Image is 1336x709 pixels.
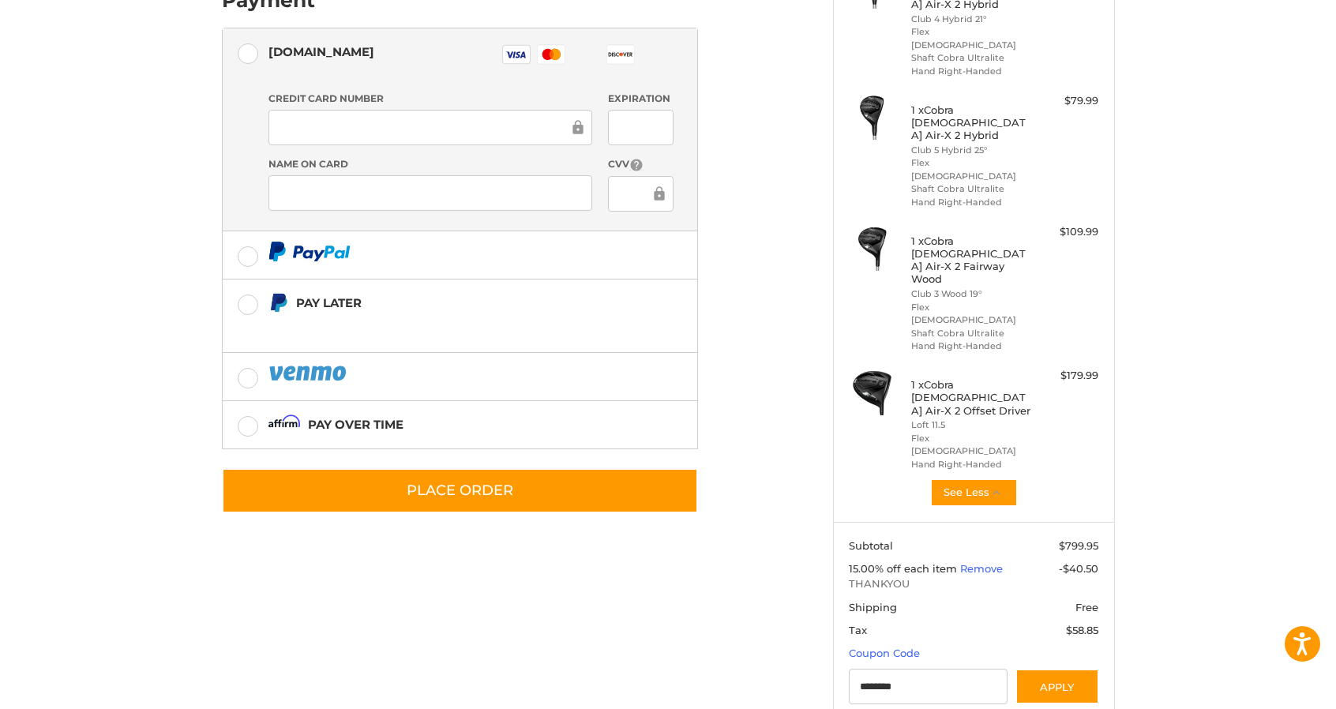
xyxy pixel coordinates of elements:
[268,157,592,171] label: Name on Card
[608,92,674,106] label: Expiration
[849,647,920,659] a: Coupon Code
[268,39,374,65] div: [DOMAIN_NAME]
[1059,539,1098,552] span: $799.95
[911,234,1032,286] h4: 1 x Cobra [DEMOGRAPHIC_DATA] Air-X 2 Fairway Wood
[1059,562,1098,575] span: -$40.50
[911,144,1032,157] li: Club 5 Hybrid 25°
[308,411,403,437] div: Pay over time
[268,293,288,313] img: Pay Later icon
[911,51,1032,65] li: Shaft Cobra Ultralite
[911,13,1032,26] li: Club 4 Hybrid 21°
[911,301,1032,327] li: Flex [DEMOGRAPHIC_DATA]
[911,25,1032,51] li: Flex [DEMOGRAPHIC_DATA]
[911,156,1032,182] li: Flex [DEMOGRAPHIC_DATA]
[911,103,1032,142] h4: 1 x Cobra [DEMOGRAPHIC_DATA] Air-X 2 Hybrid
[849,562,960,575] span: 15.00% off each item
[296,290,599,316] div: Pay Later
[911,339,1032,353] li: Hand Right-Handed
[268,320,599,333] iframe: PayPal Message 1
[1075,601,1098,613] span: Free
[849,539,893,552] span: Subtotal
[849,601,897,613] span: Shipping
[849,576,1098,592] span: THANKYOU
[1036,93,1098,109] div: $79.99
[911,432,1032,458] li: Flex [DEMOGRAPHIC_DATA]
[911,196,1032,209] li: Hand Right-Handed
[1036,224,1098,240] div: $109.99
[911,65,1032,78] li: Hand Right-Handed
[849,624,867,636] span: Tax
[911,182,1032,196] li: Shaft Cobra Ultralite
[911,458,1032,471] li: Hand Right-Handed
[222,468,698,513] button: Place Order
[1036,368,1098,384] div: $179.99
[911,418,1032,432] li: Loft 11.5
[911,287,1032,301] li: Club 3 Wood 19°
[268,363,349,383] img: PayPal icon
[1015,669,1099,704] button: Apply
[1206,666,1336,709] iframe: Google Customer Reviews
[911,378,1032,417] h4: 1 x Cobra [DEMOGRAPHIC_DATA] Air-X 2 Offset Driver
[960,562,1003,575] a: Remove
[930,478,1018,507] button: See Less
[268,415,300,434] img: Affirm icon
[849,669,1008,704] input: Gift Certificate or Coupon Code
[268,92,592,106] label: Credit Card Number
[1066,624,1098,636] span: $58.85
[268,242,351,261] img: PayPal icon
[608,157,674,172] label: CVV
[911,327,1032,340] li: Shaft Cobra Ultralite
